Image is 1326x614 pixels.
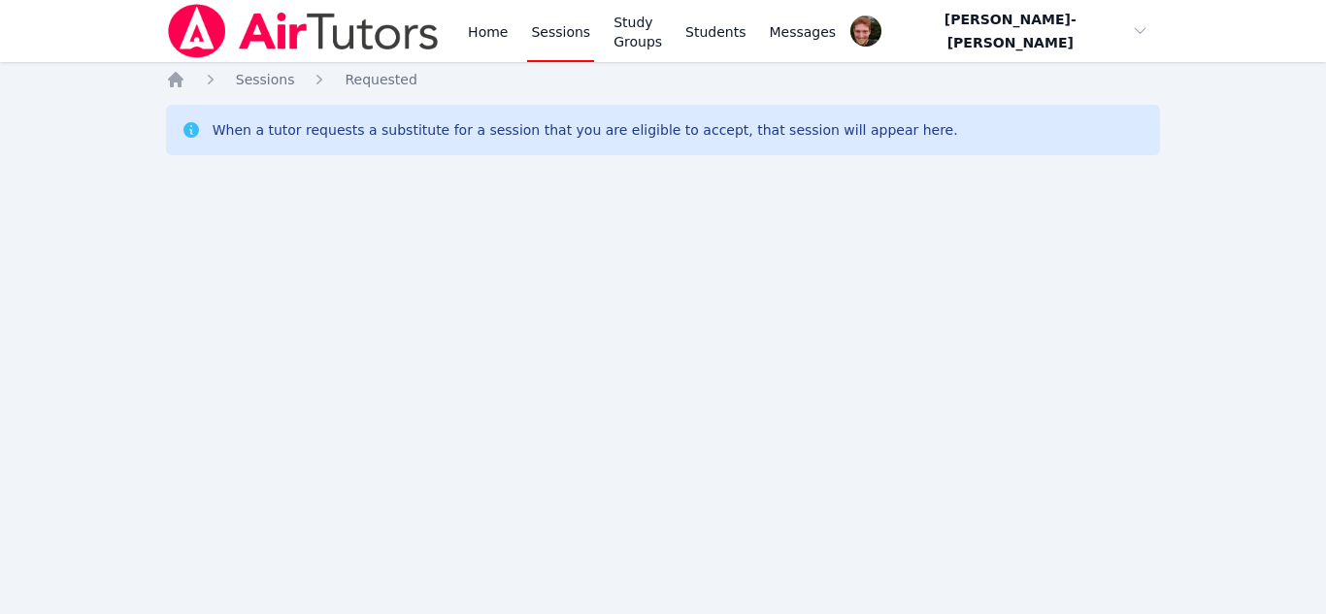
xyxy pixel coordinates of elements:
[770,22,837,42] span: Messages
[236,72,295,87] span: Sessions
[213,120,958,140] div: When a tutor requests a substitute for a session that you are eligible to accept, that session wi...
[166,4,441,58] img: Air Tutors
[236,70,295,89] a: Sessions
[345,72,416,87] span: Requested
[166,70,1161,89] nav: Breadcrumb
[345,70,416,89] a: Requested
